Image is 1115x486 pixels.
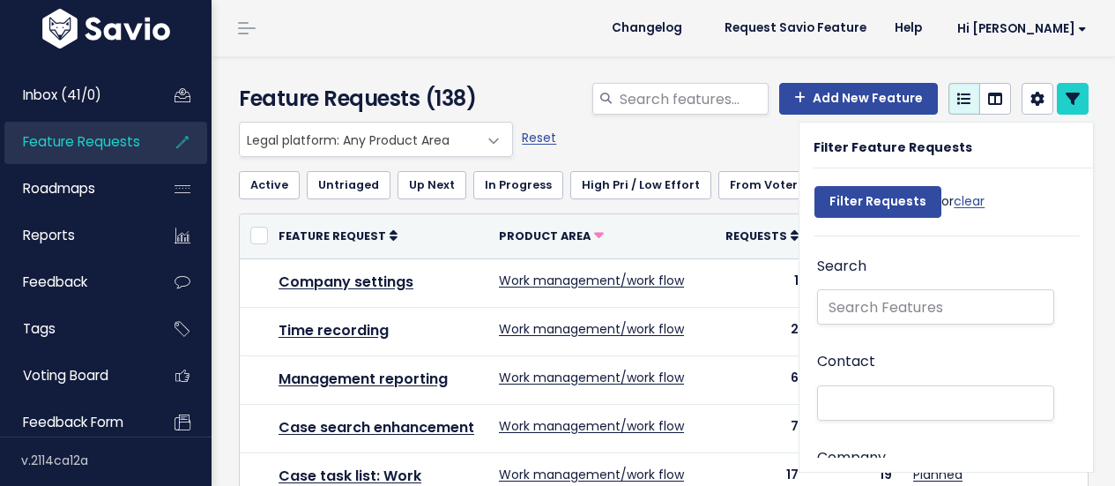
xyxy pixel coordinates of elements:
[725,227,799,244] a: Requests
[814,186,941,218] input: Filter Requests
[715,307,809,355] td: 2
[814,138,972,156] strong: Filter Feature Requests
[23,273,87,291] span: Feedback
[23,413,123,431] span: Feedback form
[279,227,398,244] a: Feature Request
[4,168,146,209] a: Roadmaps
[307,171,390,199] a: Untriaged
[715,405,809,453] td: 7
[817,289,1054,325] input: Search Features
[23,319,56,338] span: Tags
[817,349,875,375] label: Contact
[23,179,95,198] span: Roadmaps
[4,215,146,256] a: Reports
[913,466,963,483] a: Planned
[936,15,1101,42] a: Hi [PERSON_NAME]
[715,258,809,307] td: 1
[817,445,886,471] label: Company
[279,417,474,437] a: Case search enhancement
[239,122,513,157] span: Legal platform: Any Product Area
[4,402,146,443] a: Feedback form
[715,355,809,404] td: 6
[398,171,466,199] a: Up Next
[499,466,684,483] a: Work management/work flow
[881,15,936,41] a: Help
[239,171,1089,199] ul: Filter feature requests
[499,369,684,386] a: Work management/work flow
[957,22,1087,35] span: Hi [PERSON_NAME]
[710,15,881,41] a: Request Savio Feature
[499,417,684,435] a: Work management/work flow
[817,254,866,280] label: Search
[4,122,146,162] a: Feature Requests
[279,272,413,292] a: Company settings
[725,228,787,243] span: Requests
[23,226,75,244] span: Reports
[279,320,389,340] a: Time recording
[499,272,684,289] a: Work management/work flow
[954,192,985,210] a: clear
[240,123,477,156] span: Legal platform: Any Product Area
[612,22,682,34] span: Changelog
[23,86,101,104] span: Inbox (41/0)
[21,437,212,483] div: v.2114ca12a
[239,171,300,199] a: Active
[522,129,556,146] a: Reset
[570,171,711,199] a: High Pri / Low Effort
[239,83,505,115] h4: Feature Requests (138)
[4,75,146,116] a: Inbox (41/0)
[23,366,108,385] span: Voting Board
[4,355,146,396] a: Voting Board
[23,132,140,151] span: Feature Requests
[4,309,146,349] a: Tags
[473,171,563,199] a: In Progress
[499,320,684,338] a: Work management/work flow
[618,83,769,115] input: Search features...
[279,228,386,243] span: Feature Request
[4,262,146,303] a: Feedback
[38,9,175,49] img: logo-white.9d6f32f41409.svg
[499,228,591,243] span: Product Area
[279,369,448,389] a: Management reporting
[779,83,938,115] a: Add New Feature
[499,227,604,244] a: Product Area
[814,177,985,236] div: or
[718,171,815,199] a: From Voters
